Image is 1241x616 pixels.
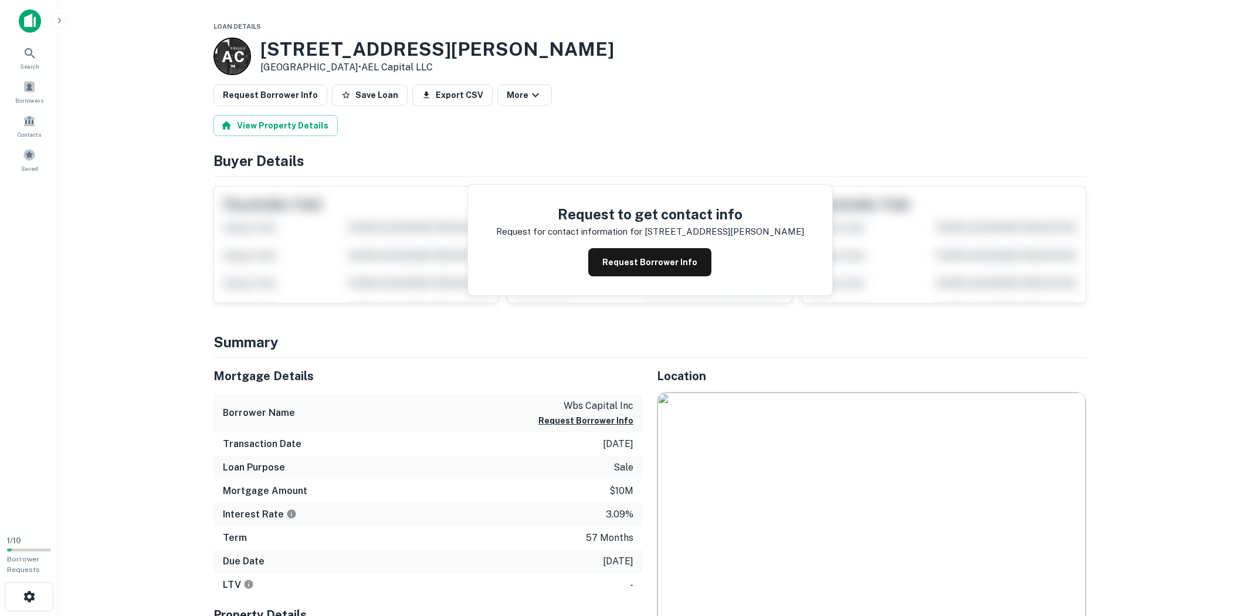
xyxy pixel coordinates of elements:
[260,60,614,75] p: [GEOGRAPHIC_DATA] •
[213,84,327,106] button: Request Borrower Info
[332,84,408,106] button: Save Loan
[4,110,55,141] a: Contacts
[213,331,1086,353] h4: Summary
[496,225,642,239] p: Request for contact information for
[213,367,643,385] h5: Mortgage Details
[19,9,41,33] img: capitalize-icon.png
[213,150,1086,171] h4: Buyer Details
[223,406,295,420] h6: Borrower Name
[497,84,552,106] button: More
[213,23,261,30] span: Loan Details
[538,399,633,413] p: wbs capital inc
[496,204,804,225] h4: Request to get contact info
[4,76,55,107] a: Borrowers
[260,38,614,60] h3: [STREET_ADDRESS][PERSON_NAME]
[15,96,43,105] span: Borrowers
[223,461,285,475] h6: Loan Purpose
[603,554,633,568] p: [DATE]
[223,484,307,498] h6: Mortgage Amount
[606,507,633,522] p: 3.09%
[7,536,21,545] span: 1 / 10
[223,578,254,592] h6: LTV
[1182,522,1241,578] iframe: Chat Widget
[412,84,493,106] button: Export CSV
[630,578,633,592] p: -
[18,130,41,139] span: Contacts
[609,484,633,498] p: $10m
[4,144,55,175] a: Saved
[586,531,633,545] p: 57 months
[286,509,297,519] svg: The interest rates displayed on the website are for informational purposes only and may be report...
[603,437,633,451] p: [DATE]
[223,437,301,451] h6: Transaction Date
[223,507,297,522] h6: Interest Rate
[20,62,39,71] span: Search
[4,42,55,73] a: Search
[657,367,1086,385] h5: Location
[361,62,433,73] a: AEL Capital LLC
[222,45,243,68] p: A C
[538,414,633,428] button: Request Borrower Info
[223,531,247,545] h6: Term
[21,164,38,173] span: Saved
[588,248,711,276] button: Request Borrower Info
[213,38,251,75] a: A C
[613,461,633,475] p: sale
[223,554,265,568] h6: Due Date
[645,225,804,239] p: [STREET_ADDRESS][PERSON_NAME]
[7,555,40,574] span: Borrower Requests
[213,115,338,136] button: View Property Details
[243,579,254,590] svg: LTVs displayed on the website are for informational purposes only and may be reported incorrectly...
